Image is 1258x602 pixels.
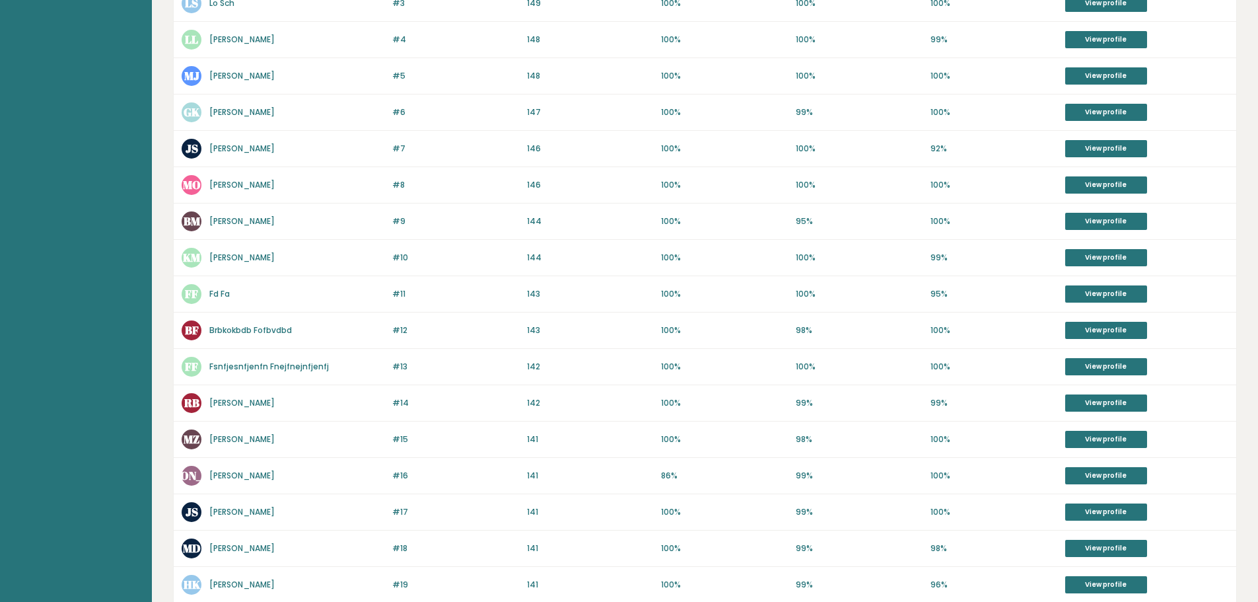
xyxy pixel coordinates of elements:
[147,468,236,483] text: [PERSON_NAME]
[1065,431,1147,448] a: View profile
[527,34,654,46] p: 148
[184,104,200,120] text: GK
[796,179,923,191] p: 100%
[661,470,788,482] p: 86%
[930,361,1057,373] p: 100%
[661,506,788,518] p: 100%
[1065,104,1147,121] a: View profile
[661,70,788,82] p: 100%
[930,143,1057,155] p: 92%
[209,361,329,372] a: Fsnfjesnfjenfn Fnejfnejnfjenfj
[1065,540,1147,557] a: View profile
[392,179,519,191] p: #8
[1065,467,1147,484] a: View profile
[930,106,1057,118] p: 100%
[184,577,201,592] text: HK
[527,143,654,155] p: 146
[186,504,198,519] text: JS
[392,470,519,482] p: #16
[527,361,654,373] p: 142
[1065,31,1147,48] a: View profile
[661,288,788,300] p: 100%
[527,470,654,482] p: 141
[1065,358,1147,375] a: View profile
[527,252,654,264] p: 144
[796,361,923,373] p: 100%
[930,506,1057,518] p: 100%
[661,324,788,336] p: 100%
[209,34,275,45] a: [PERSON_NAME]
[527,179,654,191] p: 146
[1065,504,1147,521] a: View profile
[527,543,654,554] p: 141
[1065,249,1147,266] a: View profile
[930,543,1057,554] p: 98%
[183,250,201,265] text: KM
[392,543,519,554] p: #18
[209,433,275,445] a: [PERSON_NAME]
[392,252,519,264] p: #10
[930,252,1057,264] p: 99%
[209,143,275,154] a: [PERSON_NAME]
[796,106,923,118] p: 99%
[661,179,788,191] p: 100%
[796,215,923,227] p: 95%
[527,288,654,300] p: 143
[796,506,923,518] p: 99%
[183,177,201,192] text: MO
[930,470,1057,482] p: 100%
[661,34,788,46] p: 100%
[392,506,519,518] p: #17
[930,397,1057,409] p: 99%
[1065,176,1147,194] a: View profile
[1065,213,1147,230] a: View profile
[1065,140,1147,157] a: View profile
[209,215,275,227] a: [PERSON_NAME]
[209,179,275,190] a: [PERSON_NAME]
[1065,576,1147,593] a: View profile
[209,397,275,408] a: [PERSON_NAME]
[392,579,519,591] p: #19
[661,143,788,155] p: 100%
[209,470,275,481] a: [PERSON_NAME]
[209,543,275,554] a: [PERSON_NAME]
[661,361,788,373] p: 100%
[661,397,788,409] p: 100%
[185,322,199,338] text: BF
[1065,395,1147,412] a: View profile
[184,213,201,229] text: BM
[796,397,923,409] p: 99%
[796,433,923,445] p: 98%
[1065,322,1147,339] a: View profile
[796,543,923,554] p: 99%
[796,288,923,300] p: 100%
[527,324,654,336] p: 143
[185,286,198,301] text: FF
[930,433,1057,445] p: 100%
[527,215,654,227] p: 144
[796,324,923,336] p: 98%
[796,252,923,264] p: 100%
[392,288,519,300] p: #11
[527,506,654,518] p: 141
[930,579,1057,591] p: 96%
[392,70,519,82] p: #5
[661,543,788,554] p: 100%
[392,433,519,445] p: #15
[1065,285,1147,303] a: View profile
[930,215,1057,227] p: 100%
[930,324,1057,336] p: 100%
[930,179,1057,191] p: 100%
[661,215,788,227] p: 100%
[527,579,654,591] p: 141
[392,143,519,155] p: #7
[183,541,201,556] text: MD
[209,106,275,118] a: [PERSON_NAME]
[184,432,199,447] text: MZ
[661,433,788,445] p: 100%
[184,395,199,410] text: RB
[796,34,923,46] p: 100%
[392,34,519,46] p: #4
[185,359,198,374] text: FF
[527,70,654,82] p: 148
